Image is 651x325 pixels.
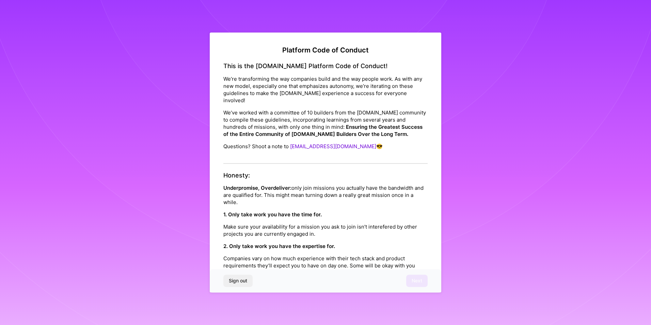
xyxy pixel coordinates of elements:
p: We’re transforming the way companies build and the way people work. As with any new model, especi... [223,75,428,104]
strong: Ensuring the Greatest Success of the Entire Community of [DOMAIN_NAME] Builders Over the Long Term. [223,124,423,137]
p: only join missions you actually have the bandwidth and are qualified for. This might mean turning... [223,185,428,206]
p: Companies vary on how much experience with their tech stack and product requirements they’ll expe... [223,255,428,277]
strong: Underpromise, Overdeliver: [223,185,291,191]
h2: Platform Code of Conduct [223,46,428,54]
p: We’ve worked with a committee of 10 builders from the [DOMAIN_NAME] community to compile these gu... [223,109,428,138]
h4: Honesty: [223,172,428,179]
strong: 2. Only take work you have the expertise for. [223,243,335,250]
p: Make sure your availability for a mission you ask to join isn’t interefered by other projects you... [223,223,428,238]
p: Questions? Shoot a note to 😎 [223,143,428,150]
strong: 1. Only take work you have the time for. [223,212,322,218]
button: Sign out [223,275,253,287]
span: Sign out [229,278,247,284]
h4: This is the [DOMAIN_NAME] Platform Code of Conduct! [223,62,428,70]
a: [EMAIL_ADDRESS][DOMAIN_NAME] [290,143,376,150]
